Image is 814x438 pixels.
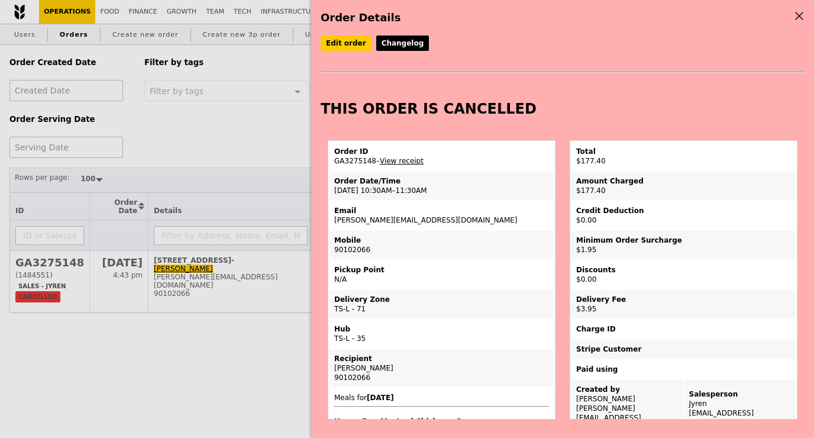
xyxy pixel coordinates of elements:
b: [DATE] [367,394,394,402]
div: Delivery Zone [334,295,549,304]
a: Changelog [376,36,429,51]
div: Order Date/Time [334,176,549,186]
span: Order Details [321,11,400,24]
h2: THIS ORDER IS CANCELLED [321,101,805,117]
td: $177.40 [571,172,796,200]
td: GA3275148 [330,142,554,170]
div: [PERSON_NAME] [334,363,549,373]
div: Recipient [334,354,549,363]
div: Total [576,147,791,156]
td: [PERSON_NAME][EMAIL_ADDRESS][DOMAIN_NAME] [330,201,554,230]
div: Pickup Point [334,265,549,275]
td: $3.95 [571,290,796,318]
div: Credit Deduction [576,206,791,215]
div: Discounts [576,265,791,275]
span: – [376,157,380,165]
td: Jyren [EMAIL_ADDRESS][DOMAIN_NAME] [684,380,796,437]
td: $177.40 [571,142,796,170]
div: Salesperson [689,389,792,399]
div: Amount Charged [576,176,791,186]
div: Created by [576,385,679,394]
div: Paid using [576,365,791,374]
td: TS-L - 71 [330,290,554,318]
a: Edit order [321,36,372,51]
h4: Honey Duo Mustard Chicken x 2 [334,417,549,426]
td: [DATE] 10:30AM–11:30AM [330,172,554,200]
a: View receipt [380,157,424,165]
div: Delivery Fee [576,295,791,304]
div: Hub [334,324,549,334]
div: Charge ID [576,324,791,334]
td: 90102066 [330,231,554,259]
td: TS-L - 35 [330,320,554,348]
td: $0.00 [571,260,796,289]
div: 90102066 [334,373,549,382]
td: $1.95 [571,231,796,259]
td: [PERSON_NAME] [PERSON_NAME][EMAIL_ADDRESS][DOMAIN_NAME] [571,380,683,437]
div: Email [334,206,549,215]
div: Stripe Customer [576,344,791,354]
div: Mobile [334,236,549,245]
td: N/A [330,260,554,289]
div: Minimum Order Surcharge [576,236,791,245]
div: Order ID [334,147,549,156]
td: $0.00 [571,201,796,230]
